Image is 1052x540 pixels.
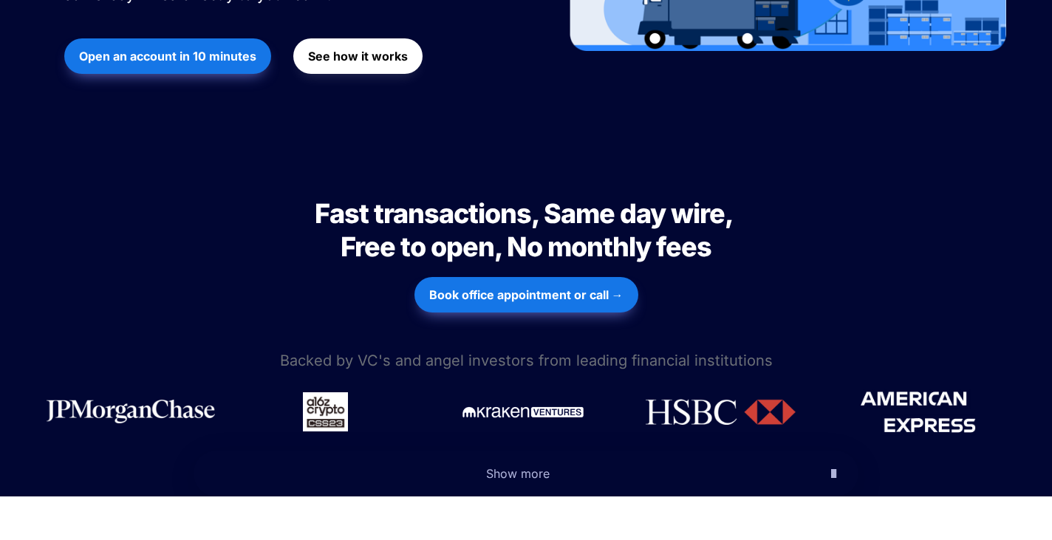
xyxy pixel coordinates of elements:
[194,451,858,496] button: Show more
[486,466,550,481] span: Show more
[315,197,737,263] span: Fast transactions, Same day wire, Free to open, No monthly fees
[414,270,638,320] a: Book office appointment or call →
[414,277,638,312] button: Book office appointment or call →
[308,49,408,64] strong: See how it works
[64,38,271,74] button: Open an account in 10 minutes
[293,38,423,74] button: See how it works
[429,287,624,302] strong: Book office appointment or call →
[79,49,256,64] strong: Open an account in 10 minutes
[280,352,773,369] span: Backed by VC's and angel investors from leading financial institutions
[293,31,423,81] a: See how it works
[64,31,271,81] a: Open an account in 10 minutes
